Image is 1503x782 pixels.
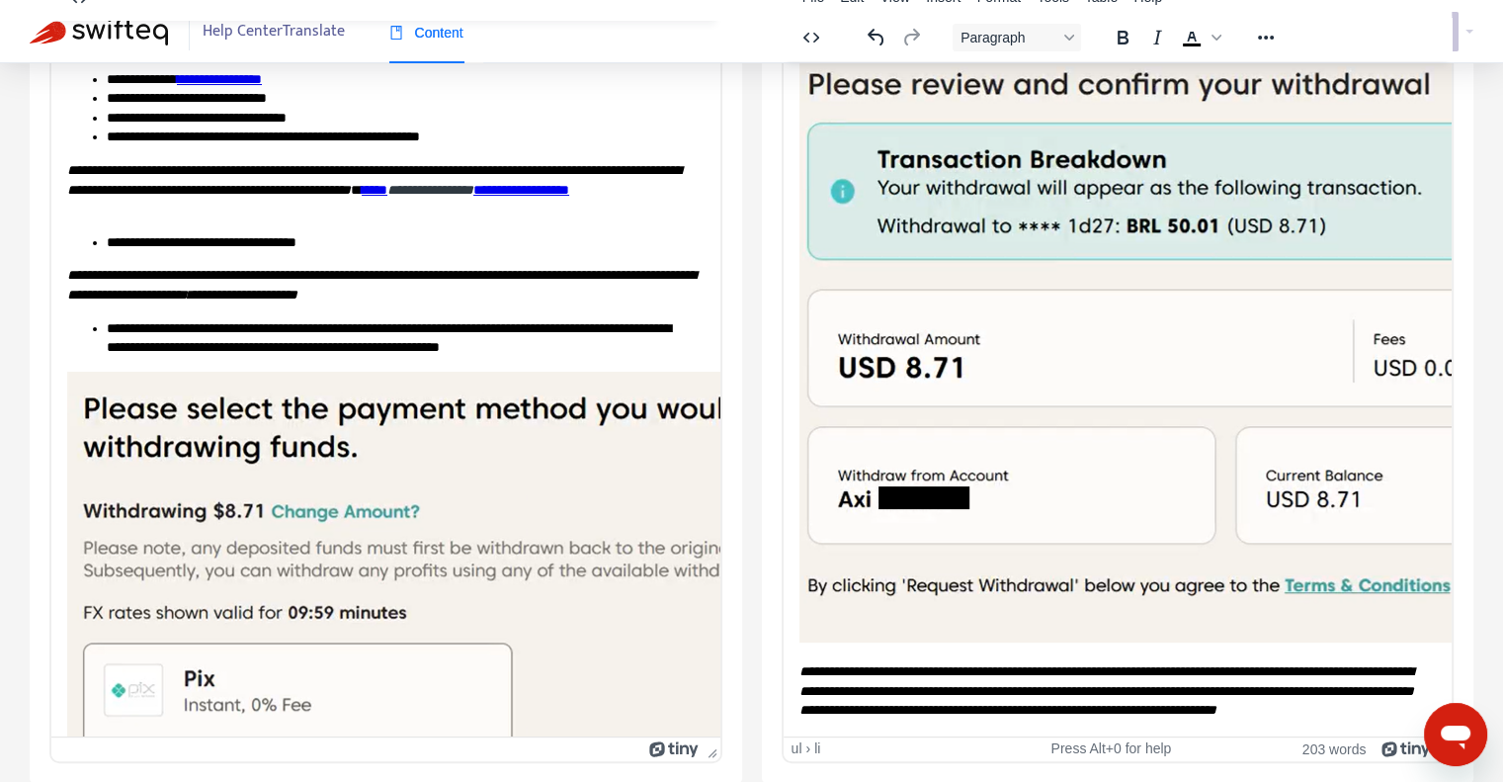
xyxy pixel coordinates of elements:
[51,21,720,737] iframe: Rich Text Area
[389,25,463,41] span: Content
[30,18,168,45] img: Swifteq
[389,26,403,40] span: book
[203,13,345,50] span: Help Center Translate
[960,30,1057,45] span: Paragraph
[700,738,720,761] div: Press the Up and Down arrow keys to resize the editor.
[1249,24,1283,51] button: Reveal or hide additional toolbar items
[1004,740,1217,757] div: Press Alt+0 for help
[792,740,802,757] div: ul
[649,740,699,756] a: Powered by Tiny
[784,61,1453,737] iframe: Rich Text Area
[814,740,820,757] div: li
[1140,24,1174,51] button: Italic
[953,24,1081,51] button: Block Paragraph
[805,740,810,757] div: ›
[1381,740,1431,756] a: Powered by Tiny
[894,24,928,51] button: Redo
[1424,703,1487,766] iframe: Botão para abrir a janela de mensagens
[860,24,893,51] button: Undo
[1302,740,1367,757] button: 203 words
[1175,24,1224,51] div: Text color Black
[1106,24,1139,51] button: Bold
